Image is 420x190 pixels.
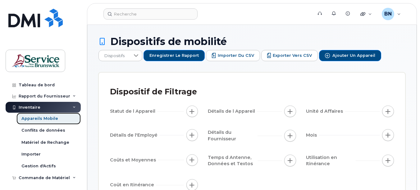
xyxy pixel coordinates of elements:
[208,154,258,167] span: Temps d Antenne, Données et Textos
[332,53,375,58] span: Ajouter un appareil
[110,36,227,47] span: Dispositifs de mobilité
[208,108,257,115] span: Détails de l Appareil
[306,132,319,138] span: Mois
[110,132,159,138] span: Détails de l'Employé
[208,129,258,142] span: Détails du Fournisseur
[149,53,199,58] span: Enregistrer le rapport
[218,53,254,58] span: Importer du CSV
[306,154,356,167] span: Utilisation en Itinérance
[206,50,260,61] button: Importer du CSV
[261,50,318,61] button: Exporter vers CSV
[306,108,345,115] span: Unité d Affaires
[144,50,205,61] button: Enregistrer le rapport
[110,108,157,115] span: Statut de l Appareil
[273,53,312,58] span: Exporter vers CSV
[110,84,197,100] div: Dispositif de Filtrage
[319,50,381,61] button: Ajouter un appareil
[110,182,156,188] span: Coût en Itinérance
[99,50,130,61] span: Dispositifs
[110,157,158,163] span: Coûts et Moyennes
